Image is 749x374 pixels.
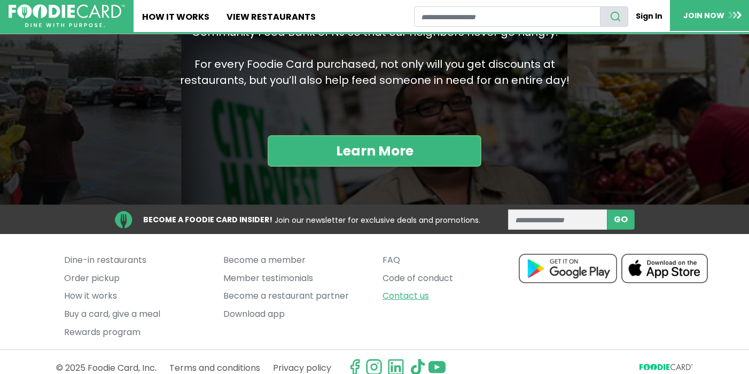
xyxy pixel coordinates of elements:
a: Rewards program [64,323,207,341]
strong: BECOME A FOODIE CARD INSIDER! [143,214,272,225]
a: How it works [64,287,207,306]
a: Download app [223,305,366,323]
a: Order pickup [64,269,207,287]
a: Member testimonials [223,269,366,287]
a: Dine-in restaurants [64,251,207,269]
a: Buy a card, give a meal [64,305,207,323]
button: search [600,6,628,27]
img: FoodieCard; Eat, Drink, Save, Donate [9,4,125,28]
p: We've partnered with Island Harvest, City Harvest, Feeding Westchester, and Community Food Bank o... [162,8,586,101]
a: Code of conduct [383,269,526,287]
svg: FoodieCard [639,364,693,374]
input: enter email address [508,209,607,230]
a: Contact us [383,287,526,306]
a: Become a restaurant partner [223,287,366,306]
a: FAQ [383,251,526,269]
button: subscribe [607,209,635,230]
a: Sign In [628,6,670,26]
input: restaurant search [414,6,600,27]
a: Learn More [268,135,481,167]
a: Become a member [223,251,366,269]
span: Join our newsletter for exclusive deals and promotions. [275,214,480,225]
